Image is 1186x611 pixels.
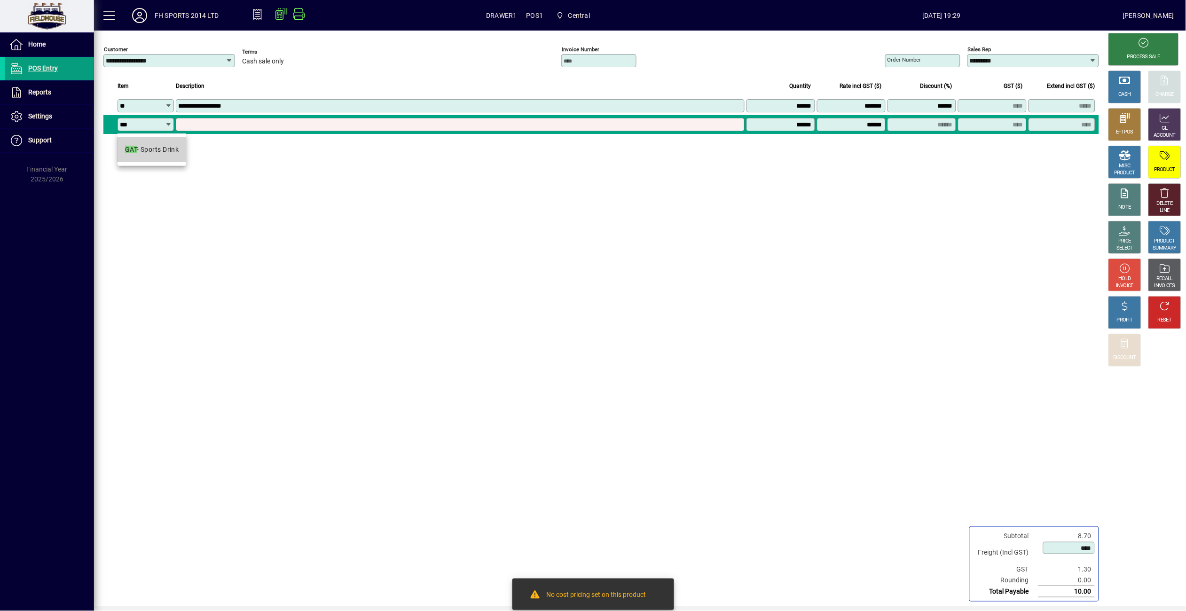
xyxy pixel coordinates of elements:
[1119,91,1131,98] div: CASH
[761,8,1123,23] span: [DATE] 19:29
[5,33,94,56] a: Home
[1038,586,1095,597] td: 10.00
[1154,238,1175,245] div: PRODUCT
[5,129,94,152] a: Support
[28,88,51,96] span: Reports
[1154,132,1176,139] div: ACCOUNT
[974,531,1038,541] td: Subtotal
[1117,245,1133,252] div: SELECT
[552,7,594,24] span: Central
[1123,8,1174,23] div: [PERSON_NAME]
[486,8,517,23] span: DRAWER1
[118,137,186,162] mat-option: GAT - Sports Drink
[28,64,58,72] span: POS Entry
[155,8,219,23] div: FH SPORTS 2014 LTD
[118,81,129,91] span: Item
[1004,81,1023,91] span: GST ($)
[562,46,599,53] mat-label: Invoice number
[1153,245,1177,252] div: SUMMARY
[790,81,811,91] span: Quantity
[974,564,1038,575] td: GST
[1156,91,1174,98] div: CHARGE
[1117,317,1133,324] div: PROFIT
[974,541,1038,564] td: Freight (Incl GST)
[1119,238,1131,245] div: PRICE
[1160,207,1170,214] div: LINE
[1038,575,1095,586] td: 0.00
[242,58,284,65] span: Cash sale only
[125,146,137,153] em: GAT
[1119,275,1131,282] div: HOLD
[1038,531,1095,541] td: 8.70
[1047,81,1095,91] span: Extend incl GST ($)
[1155,282,1175,290] div: INVOICES
[1157,275,1173,282] div: RECALL
[125,7,155,24] button: Profile
[840,81,882,91] span: Rate incl GST ($)
[1114,170,1135,177] div: PRODUCT
[125,145,179,155] div: - Sports Drink
[1127,54,1160,61] div: PROCESS SALE
[28,136,52,144] span: Support
[1038,564,1095,575] td: 1.30
[920,81,952,91] span: Discount (%)
[5,81,94,104] a: Reports
[968,46,991,53] mat-label: Sales rep
[888,56,921,63] mat-label: Order number
[28,40,46,48] span: Home
[28,112,52,120] span: Settings
[1157,200,1173,207] div: DELETE
[5,105,94,128] a: Settings
[974,575,1038,586] td: Rounding
[547,590,646,601] div: No cost pricing set on this product
[1158,317,1172,324] div: RESET
[526,8,543,23] span: POS1
[568,8,590,23] span: Central
[1114,354,1136,361] div: DISCOUNT
[1154,166,1175,173] div: PRODUCT
[242,49,298,55] span: Terms
[1162,125,1168,132] div: GL
[1119,204,1131,211] div: NOTE
[176,81,204,91] span: Description
[104,46,128,53] mat-label: Customer
[974,586,1038,597] td: Total Payable
[1119,163,1131,170] div: MISC
[1116,129,1134,136] div: EFTPOS
[1116,282,1133,290] div: INVOICE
